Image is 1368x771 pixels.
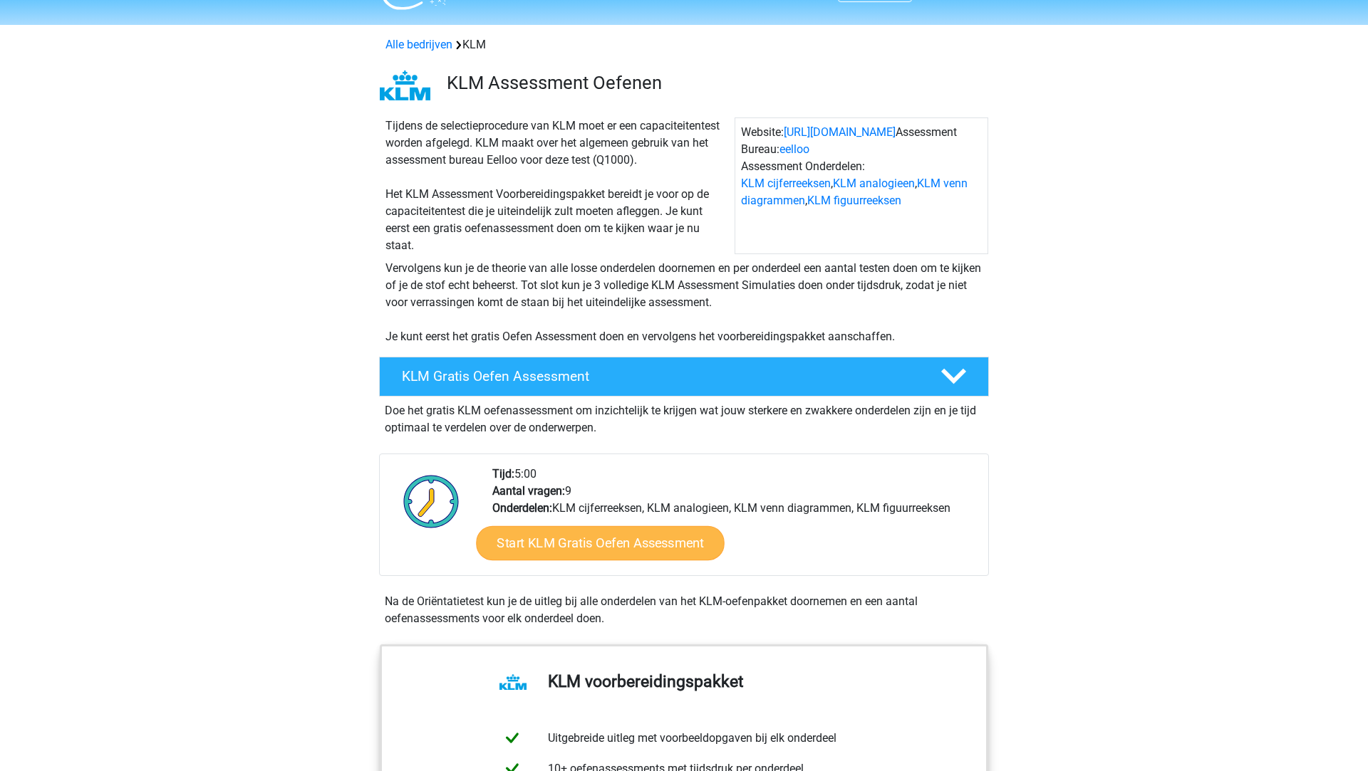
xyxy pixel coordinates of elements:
a: KLM Gratis Oefen Assessment [373,357,995,397]
div: 5:00 9 KLM cijferreeksen, KLM analogieen, KLM venn diagrammen, KLM figuurreeksen [482,466,988,575]
div: Doe het gratis KLM oefenassessment om inzichtelijk te krijgen wat jouw sterkere en zwakkere onder... [379,397,989,436]
div: Na de Oriëntatietest kun je de uitleg bij alle onderdelen van het KLM-oefenpakket doornemen en ee... [379,593,989,627]
h3: KLM Assessment Oefenen [447,72,978,94]
b: Tijd: [492,467,514,481]
a: KLM figuurreeksen [807,194,901,207]
div: KLM [380,36,988,53]
a: [URL][DOMAIN_NAME] [784,125,896,139]
a: eelloo [779,142,809,156]
div: Tijdens de selectieprocedure van KLM moet er een capaciteitentest worden afgelegd. KLM maakt over... [380,117,735,254]
a: Alle bedrijven [385,38,452,51]
a: Start KLM Gratis Oefen Assessment [476,525,724,560]
a: KLM venn diagrammen [741,177,968,207]
a: KLM analogieen [833,177,915,190]
a: KLM cijferreeksen [741,177,831,190]
h4: KLM Gratis Oefen Assessment [402,368,918,384]
div: Vervolgens kun je de theorie van alle losse onderdelen doornemen en per onderdeel een aantal test... [380,260,988,345]
b: Aantal vragen: [492,484,565,498]
img: Klok [395,466,467,537]
b: Onderdelen: [492,501,552,515]
div: Website: Assessment Bureau: Assessment Onderdelen: , , , [735,117,988,254]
